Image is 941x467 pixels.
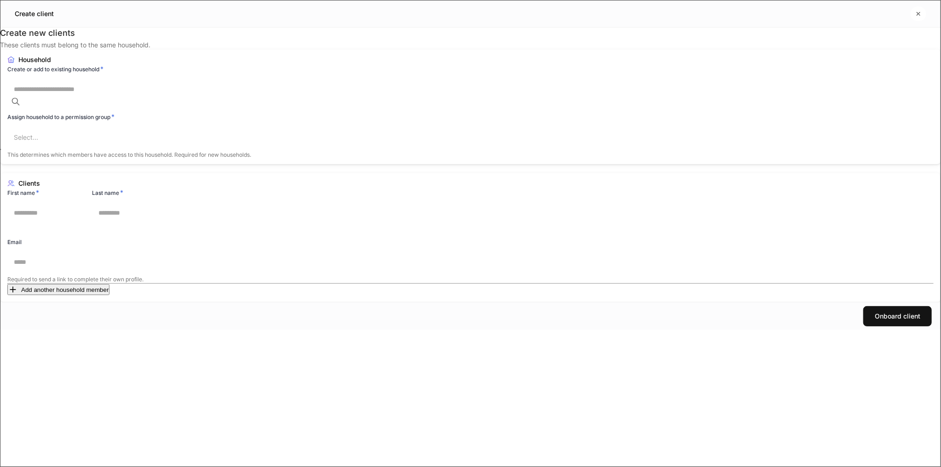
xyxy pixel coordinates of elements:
[7,64,103,74] h6: Create or add to existing household
[875,313,920,319] div: Onboard client
[7,276,934,283] p: Required to send a link to complete their own profile.
[7,284,109,295] button: Add another household member
[7,151,934,159] p: This determines which members have access to this household. Required for new households.
[7,188,39,197] h6: First name
[92,188,123,197] h6: Last name
[18,55,51,64] div: Household
[863,306,932,326] button: Onboard client
[7,238,22,246] h6: Email
[8,285,109,294] div: Add another household member
[7,112,115,121] h6: Assign household to a permission group
[15,9,54,18] h5: Create client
